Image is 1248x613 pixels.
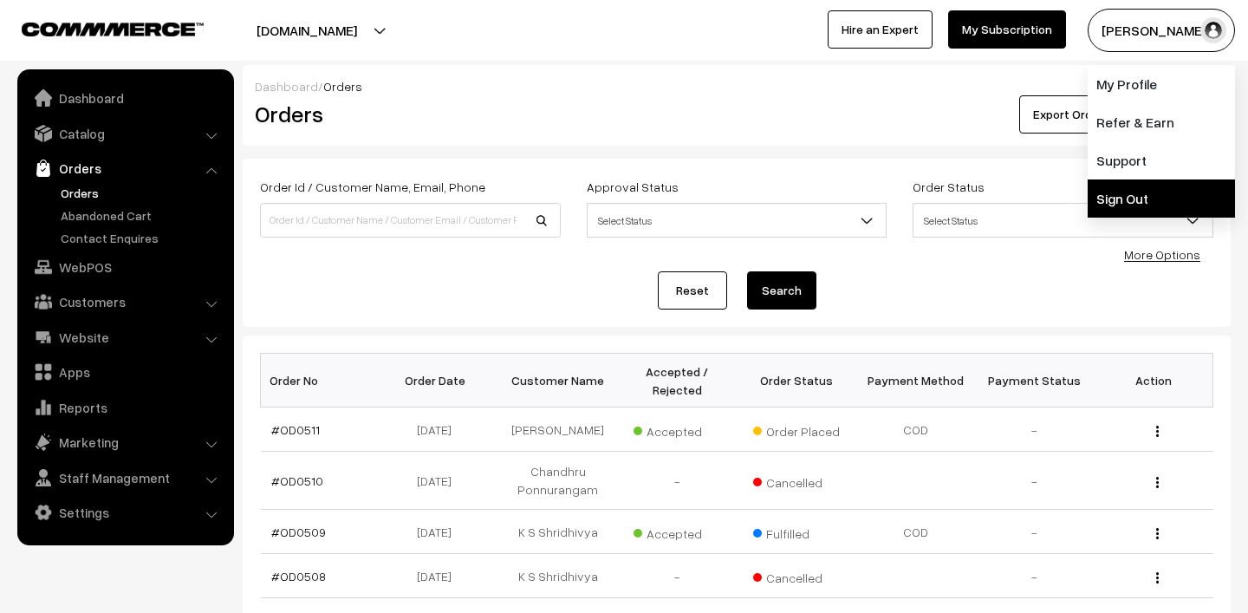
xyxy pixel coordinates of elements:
[380,510,498,554] td: [DATE]
[22,286,228,317] a: Customers
[22,118,228,149] a: Catalog
[1156,426,1159,437] img: Menu
[56,206,228,225] a: Abandoned Cart
[747,271,816,310] button: Search
[498,408,617,452] td: [PERSON_NAME]
[271,525,326,539] a: #OD0509
[753,469,840,492] span: Cancelled
[380,354,498,408] th: Order Date
[271,569,326,584] a: #OD0508
[498,452,617,510] td: Chandhru Ponnurangam
[1094,354,1212,408] th: Action
[1019,95,1124,134] button: Export Orders
[975,452,1094,510] td: -
[913,205,1212,236] span: Select Status
[22,251,228,283] a: WebPOS
[753,564,840,587] span: Cancelled
[618,554,737,598] td: -
[618,354,737,408] th: Accepted / Rejected
[1088,103,1235,141] a: Refer & Earn
[913,178,985,196] label: Order Status
[828,10,933,49] a: Hire an Expert
[855,354,974,408] th: Payment Method
[22,497,228,528] a: Settings
[271,422,320,437] a: #OD0511
[975,354,1094,408] th: Payment Status
[975,408,1094,452] td: -
[255,101,559,127] h2: Orders
[56,229,228,247] a: Contact Enquires
[498,554,617,598] td: K S Shridhivya
[634,418,720,440] span: Accepted
[1156,572,1159,584] img: Menu
[271,473,323,488] a: #OD0510
[255,77,1219,95] div: /
[1200,17,1226,43] img: user
[753,418,840,440] span: Order Placed
[22,17,173,38] a: COMMMERCE
[588,205,887,236] span: Select Status
[196,9,418,52] button: [DOMAIN_NAME]
[1156,477,1159,488] img: Menu
[587,178,679,196] label: Approval Status
[380,554,498,598] td: [DATE]
[855,408,974,452] td: COD
[22,82,228,114] a: Dashboard
[22,462,228,493] a: Staff Management
[498,510,617,554] td: K S Shridhivya
[260,203,561,238] input: Order Id / Customer Name / Customer Email / Customer Phone
[22,23,204,36] img: COMMMERCE
[22,427,228,458] a: Marketing
[1088,65,1235,103] a: My Profile
[22,322,228,353] a: Website
[255,79,318,94] a: Dashboard
[380,452,498,510] td: [DATE]
[913,203,1213,238] span: Select Status
[975,554,1094,598] td: -
[261,354,380,408] th: Order No
[658,271,727,310] a: Reset
[618,452,737,510] td: -
[737,354,855,408] th: Order Status
[1088,179,1235,218] a: Sign Out
[323,79,362,94] span: Orders
[1124,247,1200,262] a: More Options
[753,520,840,543] span: Fulfilled
[22,392,228,423] a: Reports
[975,510,1094,554] td: -
[1156,528,1159,539] img: Menu
[587,203,887,238] span: Select Status
[22,356,228,388] a: Apps
[948,10,1066,49] a: My Subscription
[634,520,720,543] span: Accepted
[1088,9,1235,52] button: [PERSON_NAME]
[260,178,485,196] label: Order Id / Customer Name, Email, Phone
[380,408,498,452] td: [DATE]
[498,354,617,408] th: Customer Name
[1088,141,1235,179] a: Support
[855,510,974,554] td: COD
[56,184,228,202] a: Orders
[22,153,228,184] a: Orders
